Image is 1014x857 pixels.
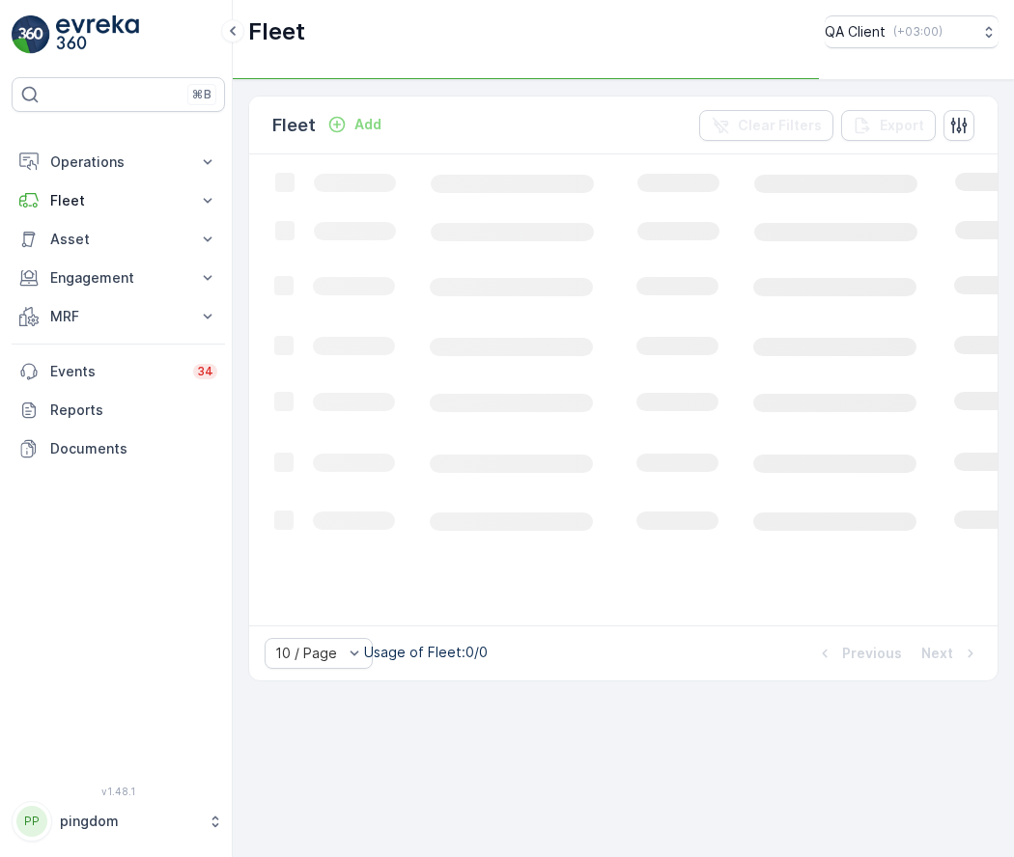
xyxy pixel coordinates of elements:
a: Documents [12,429,225,468]
p: Export [880,116,924,135]
button: Export [841,110,936,141]
button: Clear Filters [699,110,833,141]
button: Operations [12,143,225,181]
button: Next [919,642,982,665]
button: Add [320,113,389,136]
div: PP [16,806,47,837]
button: Previous [813,642,904,665]
a: Events34 [12,352,225,391]
img: logo_light-DOdMpM7g.png [56,15,139,54]
p: QA Client [825,22,886,41]
p: Usage of Fleet : 0/0 [364,643,488,662]
button: Fleet [12,181,225,220]
p: Clear Filters [738,116,822,135]
p: Fleet [50,191,186,210]
img: logo [12,15,50,54]
p: Fleet [272,112,316,139]
p: Reports [50,401,217,420]
button: QA Client(+03:00) [825,15,999,48]
button: PPpingdom [12,801,225,842]
button: MRF [12,297,225,336]
p: ⌘B [192,87,211,102]
button: Asset [12,220,225,259]
a: Reports [12,391,225,429]
p: Fleet [248,16,305,47]
p: Add [354,115,381,134]
p: Previous [842,644,902,663]
p: Asset [50,230,186,249]
p: Events [50,362,182,381]
button: Engagement [12,259,225,297]
p: pingdom [60,812,198,831]
p: ( +03:00 ) [893,24,943,40]
p: Engagement [50,268,186,288]
p: Next [921,644,953,663]
span: v 1.48.1 [12,786,225,797]
p: 34 [197,364,213,379]
p: Operations [50,152,186,172]
p: MRF [50,307,186,326]
p: Documents [50,439,217,458]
